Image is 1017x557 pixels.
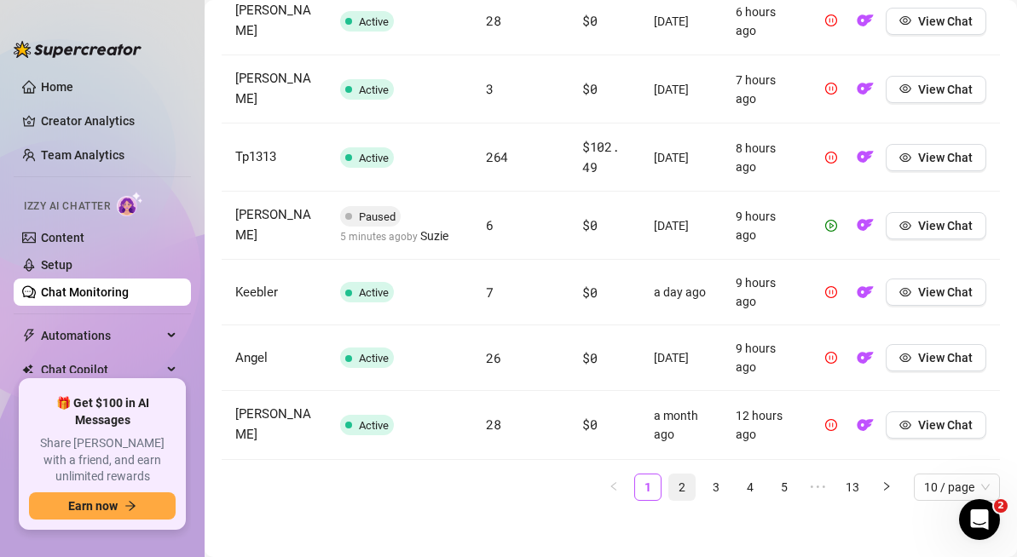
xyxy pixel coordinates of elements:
[857,284,874,301] img: OF
[634,474,662,501] li: 1
[886,212,986,239] button: View Chat
[722,260,804,325] td: 9 hours ago
[881,481,892,491] span: right
[839,474,866,501] li: 13
[771,474,797,500] a: 5
[669,474,695,500] a: 2
[29,492,176,520] button: Earn nowarrow-right
[14,41,142,58] img: logo-BBDzfeDw.svg
[640,325,722,391] td: [DATE]
[852,411,879,439] button: OF
[359,15,389,28] span: Active
[640,55,722,123] td: [DATE]
[852,222,879,236] a: OF
[805,474,832,501] span: •••
[235,71,311,106] span: [PERSON_NAME]
[857,349,874,366] img: OF
[68,499,118,513] span: Earn now
[899,83,911,95] span: eye
[852,212,879,239] button: OF
[852,290,879,303] a: OF
[852,422,879,436] a: OF
[41,258,72,272] a: Setup
[899,419,911,431] span: eye
[918,351,973,365] span: View Chat
[703,474,729,500] a: 3
[852,144,879,171] button: OF
[857,12,874,29] img: OF
[29,395,176,428] span: 🎁 Get $100 in AI Messages
[41,80,73,94] a: Home
[959,499,1000,540] iframe: Intercom live chat
[857,148,874,165] img: OF
[886,76,986,103] button: View Chat
[825,286,837,298] span: pause-circle
[899,14,911,26] span: eye
[918,151,973,164] span: View Chat
[24,198,110,215] span: Izzy AI Chatter
[899,352,911,364] span: eye
[722,55,804,123] td: 7 hours ago
[582,349,597,366] span: $0
[359,286,389,299] span: Active
[41,285,129,299] a: Chat Monitoring
[918,219,973,233] span: View Chat
[857,80,874,97] img: OF
[737,474,764,501] li: 4
[722,325,804,391] td: 9 hours ago
[852,8,879,35] button: OF
[825,419,837,431] span: pause-circle
[22,364,33,376] img: Chat Copilot
[702,474,730,501] li: 3
[600,474,627,501] li: Previous Page
[359,352,389,365] span: Active
[852,355,879,369] a: OF
[825,14,837,26] span: pause-circle
[117,192,143,216] img: AI Chatter
[924,474,990,500] span: 10 / page
[722,123,804,192] td: 8 hours ago
[918,83,973,96] span: View Chat
[41,231,84,244] a: Content
[41,107,177,135] a: Creator Analytics
[805,474,832,501] li: Next 5 Pages
[886,278,986,306] button: View Chat
[825,220,837,232] span: play-circle
[825,152,837,164] span: pause-circle
[668,474,696,501] li: 2
[600,474,627,501] button: left
[359,419,389,432] span: Active
[582,12,597,29] span: $0
[771,474,798,501] li: 5
[640,391,722,459] td: a month ago
[825,352,837,364] span: pause-circle
[359,83,389,96] span: Active
[41,322,162,349] span: Automations
[857,216,874,233] img: OF
[886,144,986,171] button: View Chat
[582,416,597,433] span: $0
[486,349,500,366] span: 26
[235,149,276,164] span: Tp1313
[899,152,911,164] span: eye
[873,474,900,501] li: Next Page
[886,411,986,439] button: View Chat
[918,285,973,299] span: View Chat
[486,416,500,433] span: 28
[582,138,620,175] span: $102.49
[899,220,911,232] span: eye
[640,260,722,325] td: a day ago
[873,474,900,501] button: right
[886,8,986,35] button: View Chat
[852,154,879,168] a: OF
[852,18,879,32] a: OF
[722,391,804,459] td: 12 hours ago
[29,435,176,485] span: Share [PERSON_NAME] with a friend, and earn unlimited rewards
[914,474,1000,501] div: Page Size
[737,474,763,500] a: 4
[640,192,722,260] td: [DATE]
[722,192,804,260] td: 9 hours ago
[582,80,597,97] span: $0
[41,356,162,383] span: Chat Copilot
[899,286,911,298] span: eye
